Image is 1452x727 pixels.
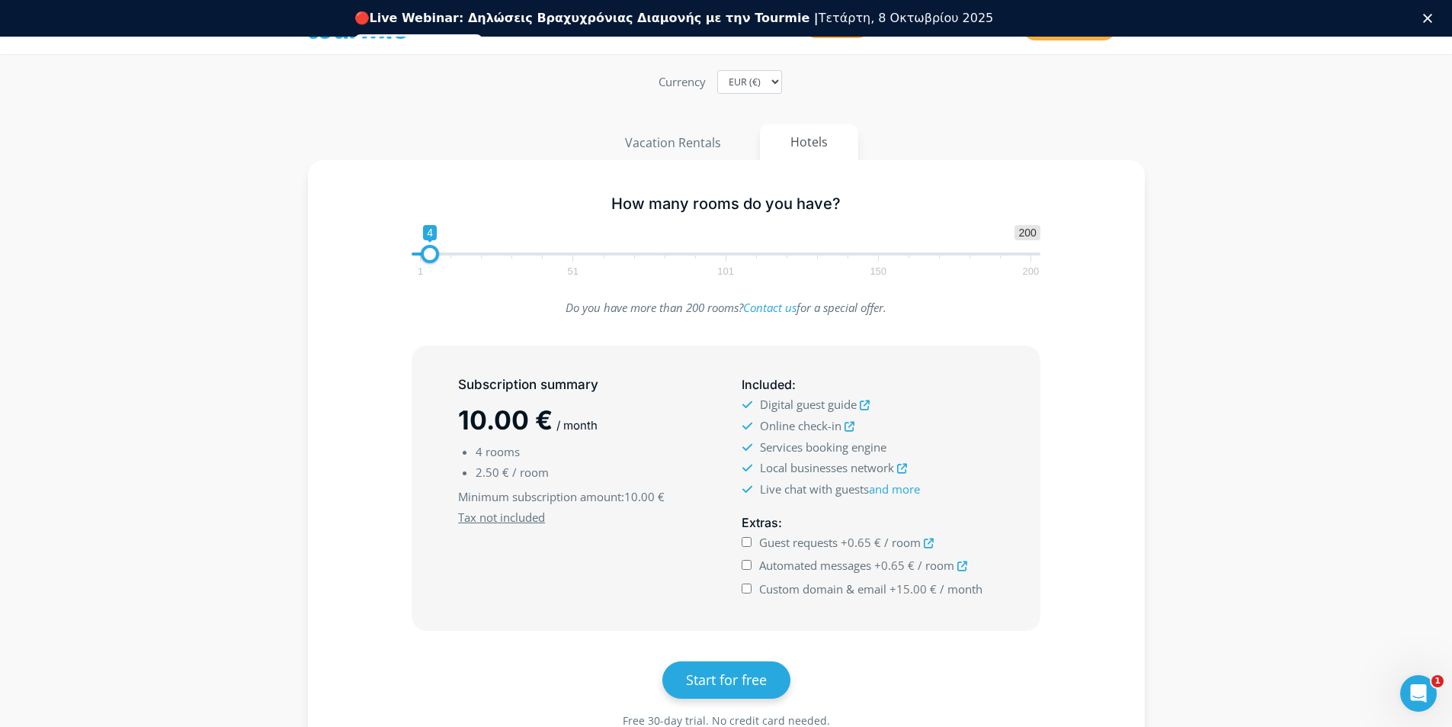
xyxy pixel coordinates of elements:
[566,268,581,275] span: 51
[458,404,553,436] span: 10.00 €
[742,375,993,394] h5: :
[760,124,858,160] button: Hotels
[486,444,520,459] span: rooms
[476,444,482,459] span: 4
[760,460,894,475] span: Local businesses network
[760,397,857,412] span: Digital guest guide
[458,487,710,507] span: :
[759,581,886,597] span: Custom domain & email
[662,661,790,699] a: Start for free
[889,581,937,597] span: +15.00 €
[760,439,886,455] span: Services booking engine
[867,268,889,275] span: 150
[370,11,819,25] b: Live Webinar: Δηλώσεις Βραχυχρόνιας Διαμονής με την Tourmie |
[760,481,920,497] span: Live chat with guests
[940,581,982,597] span: / month
[556,418,598,433] span: / month
[759,558,871,573] span: Automated messages
[874,558,915,573] span: +0.65 €
[412,195,1040,214] h5: How many rooms do you have?
[354,34,483,53] a: Εγγραφείτε δωρεάν
[742,515,778,530] span: Extras
[743,300,797,315] a: Contact us
[1423,14,1438,23] div: Close
[594,124,752,161] button: Vacation Rentals
[869,481,920,497] a: and more
[458,489,621,504] span: Minimum subscription amount
[458,510,545,525] u: Tax not included
[760,418,841,433] span: Online check-in
[624,489,665,504] span: 10.00 €
[742,377,792,392] span: Included
[415,268,425,275] span: 1
[354,11,994,26] div: 🔴 Τετάρτη, 8 Οκτωβρίου 2025
[686,671,767,689] span: Start for free
[1400,675,1437,712] iframe: Intercom live chat
[884,535,921,550] span: / room
[476,465,509,480] span: 2.50 €
[458,375,710,394] h5: Subscription summary
[412,298,1040,318] p: Do you have more than 200 rooms? for a special offer.
[841,535,881,550] span: +0.65 €
[759,535,838,550] span: Guest requests
[1014,225,1040,240] span: 200
[659,72,706,92] label: Currency
[918,558,954,573] span: / room
[423,225,437,240] span: 4
[1021,268,1042,275] span: 200
[742,513,993,532] h5: :
[1431,675,1444,687] span: 1
[512,465,549,480] span: / room
[715,268,736,275] span: 101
